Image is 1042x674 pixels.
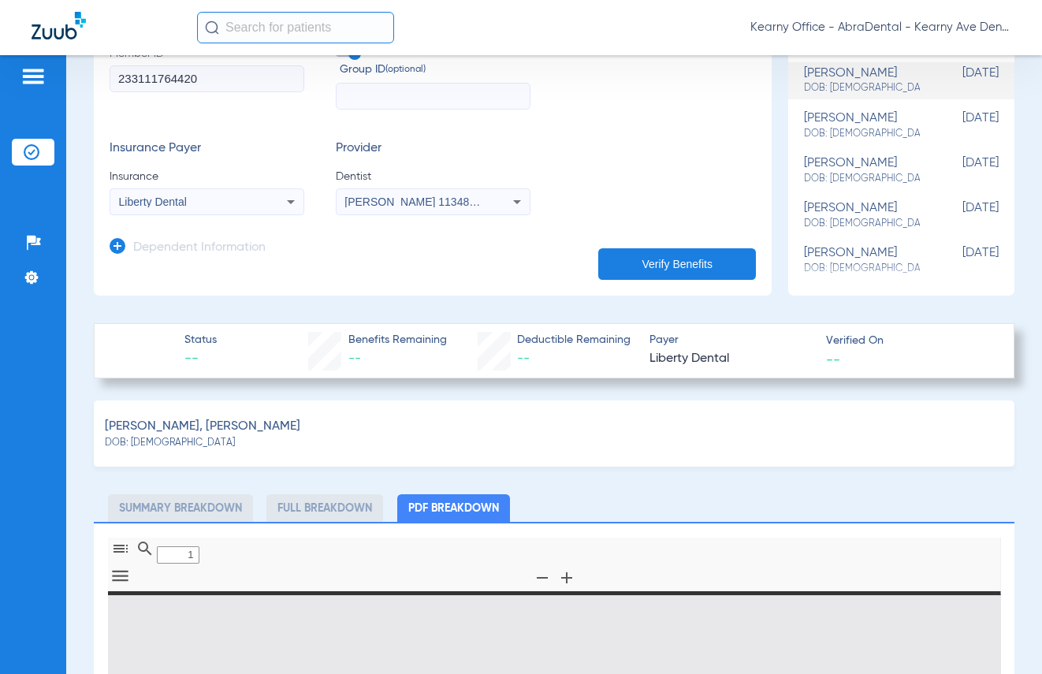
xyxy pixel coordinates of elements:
[266,494,383,522] li: Full Breakdown
[32,12,86,39] img: Zuub Logo
[344,195,500,208] span: [PERSON_NAME] 1134863954
[336,141,530,157] h3: Provider
[108,494,253,522] li: Summary Breakdown
[920,156,999,185] span: [DATE]
[804,127,920,141] span: DOB: [DEMOGRAPHIC_DATA]
[649,349,813,369] span: Liberty Dental
[105,437,235,451] span: DOB: [DEMOGRAPHIC_DATA]
[119,195,187,208] span: Liberty Dental
[598,248,756,280] button: Verify Benefits
[157,546,199,564] input: Page
[804,66,920,95] div: [PERSON_NAME]
[517,352,530,365] span: --
[517,332,631,348] span: Deductible Remaining
[348,332,447,348] span: Benefits Remaining
[184,332,217,348] span: Status
[529,567,556,590] button: Zoom Out
[348,352,361,365] span: --
[133,240,266,256] h3: Dependent Information
[197,12,394,43] input: Search for patients
[336,169,530,184] span: Dentist
[107,567,134,588] button: Tools
[553,567,580,590] button: Zoom In
[554,578,579,590] pdf-shy-button: Zoom In
[184,349,217,369] span: --
[110,65,304,92] input: Member ID
[804,156,920,185] div: [PERSON_NAME]
[649,332,813,348] span: Payer
[107,538,134,560] button: Toggle Sidebar
[397,494,510,522] li: PDF Breakdown
[920,66,999,95] span: [DATE]
[110,46,304,110] label: Member ID
[963,598,1042,674] iframe: Chat Widget
[804,172,920,186] span: DOB: [DEMOGRAPHIC_DATA]
[804,111,920,140] div: [PERSON_NAME]
[385,61,426,78] small: (optional)
[804,217,920,231] span: DOB: [DEMOGRAPHIC_DATA]
[20,67,46,86] img: hamburger-icon
[530,578,554,590] pdf-shy-button: Zoom Out
[105,417,300,437] span: [PERSON_NAME], [PERSON_NAME]
[110,565,131,586] svg: Tools
[205,20,219,35] img: Search Icon
[826,333,989,349] span: Verified On
[826,351,840,367] span: --
[750,20,1010,35] span: Kearny Office - AbraDental - Kearny Ave Dental Spec, LLC - Kearny Ortho
[110,141,304,157] h3: Insurance Payer
[804,81,920,95] span: DOB: [DEMOGRAPHIC_DATA]
[920,111,999,140] span: [DATE]
[920,246,999,275] span: [DATE]
[804,246,920,275] div: [PERSON_NAME]
[340,61,530,78] span: Group ID
[804,262,920,276] span: DOB: [DEMOGRAPHIC_DATA]
[108,549,132,560] pdf-shy-button: Toggle Sidebar
[132,549,157,560] pdf-shy-button: Find in Document
[920,201,999,230] span: [DATE]
[132,538,158,560] button: Find in Document
[804,201,920,230] div: [PERSON_NAME]
[110,169,304,184] span: Insurance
